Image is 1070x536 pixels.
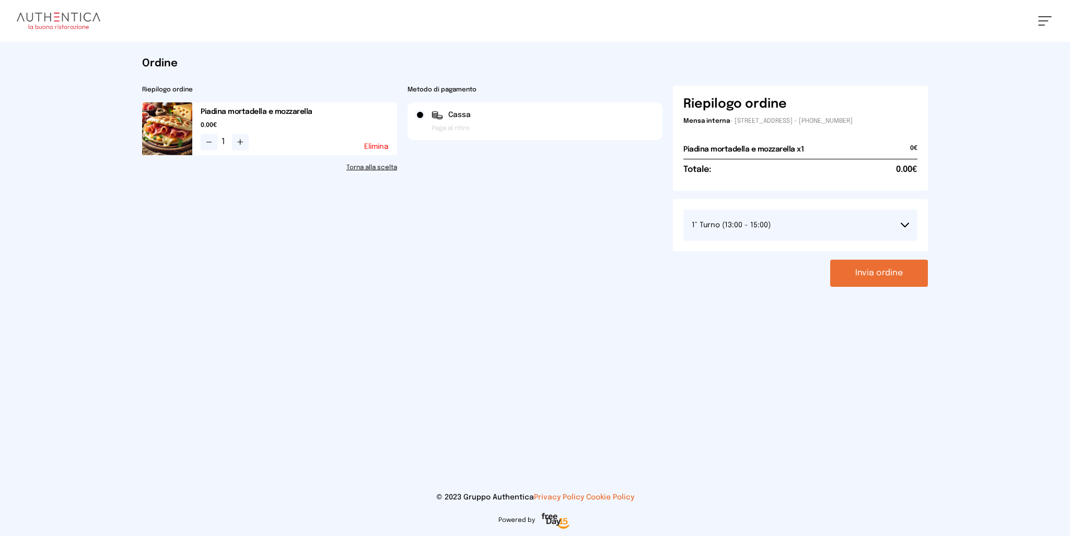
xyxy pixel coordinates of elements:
[142,164,397,172] a: Torna alla scelta
[586,494,634,501] a: Cookie Policy
[683,164,711,176] h6: Totale:
[364,143,389,150] button: Elimina
[683,118,730,124] span: Mensa interna
[448,110,471,120] span: Cassa
[408,86,662,94] h2: Metodo di pagamento
[17,492,1053,503] p: © 2023 Gruppo Authentica
[910,144,917,159] span: 0€
[432,124,470,133] span: Paga al ritiro
[201,107,397,117] h2: Piadina mortadella e mozzarella
[534,494,584,501] a: Privacy Policy
[683,209,917,241] button: 1° Turno (13:00 - 15:00)
[142,56,928,71] h1: Ordine
[142,86,397,94] h2: Riepilogo ordine
[683,144,804,155] h2: Piadina mortadella e mozzarella x1
[142,102,192,155] img: media
[896,164,917,176] span: 0.00€
[201,121,397,130] span: 0.00€
[17,13,100,29] img: logo.8f33a47.png
[830,260,928,287] button: Invia ordine
[222,136,228,148] span: 1
[692,222,771,229] span: 1° Turno (13:00 - 15:00)
[539,511,572,532] img: logo-freeday.3e08031.png
[498,516,535,525] span: Powered by
[683,117,917,125] p: - [STREET_ADDRESS] - [PHONE_NUMBER]
[683,96,787,113] h6: Riepilogo ordine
